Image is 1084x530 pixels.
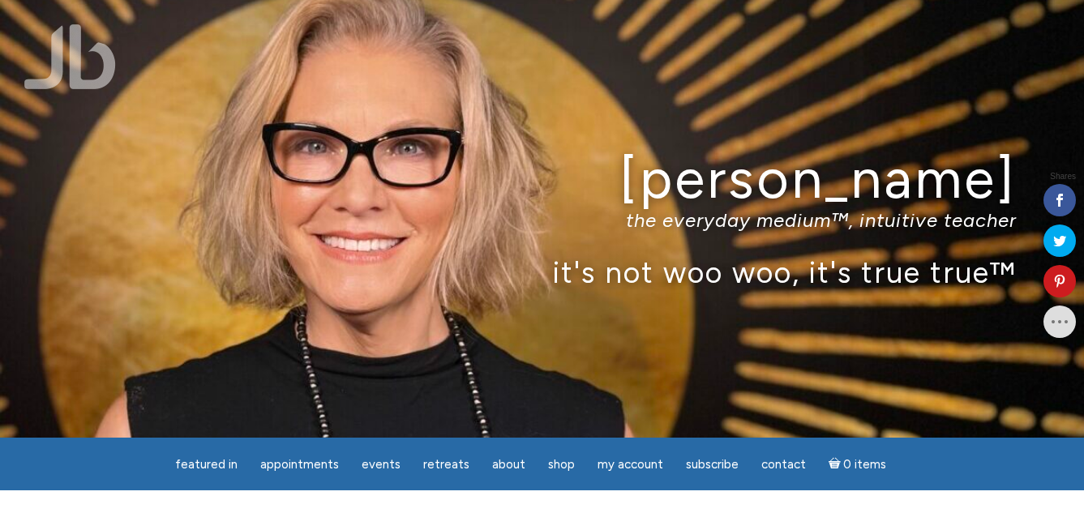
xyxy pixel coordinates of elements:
span: About [492,457,525,472]
span: Shop [548,457,575,472]
a: My Account [588,449,673,481]
img: Jamie Butler. The Everyday Medium [24,24,116,89]
span: Shares [1050,173,1076,181]
h1: [PERSON_NAME] [68,148,1017,209]
span: Subscribe [686,457,739,472]
a: Shop [538,449,585,481]
span: featured in [175,457,238,472]
p: the everyday medium™, intuitive teacher [68,208,1017,232]
span: 0 items [843,459,886,471]
span: Appointments [260,457,339,472]
a: Events [352,449,410,481]
a: Appointments [251,449,349,481]
span: Retreats [423,457,469,472]
a: Cart0 items [819,447,897,481]
span: My Account [598,457,663,472]
span: Contact [761,457,806,472]
p: it's not woo woo, it's true true™ [68,254,1017,289]
a: Retreats [413,449,479,481]
a: featured in [165,449,247,481]
span: Events [362,457,401,472]
a: Subscribe [676,449,748,481]
i: Cart [829,457,844,472]
a: About [482,449,535,481]
a: Contact [752,449,816,481]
